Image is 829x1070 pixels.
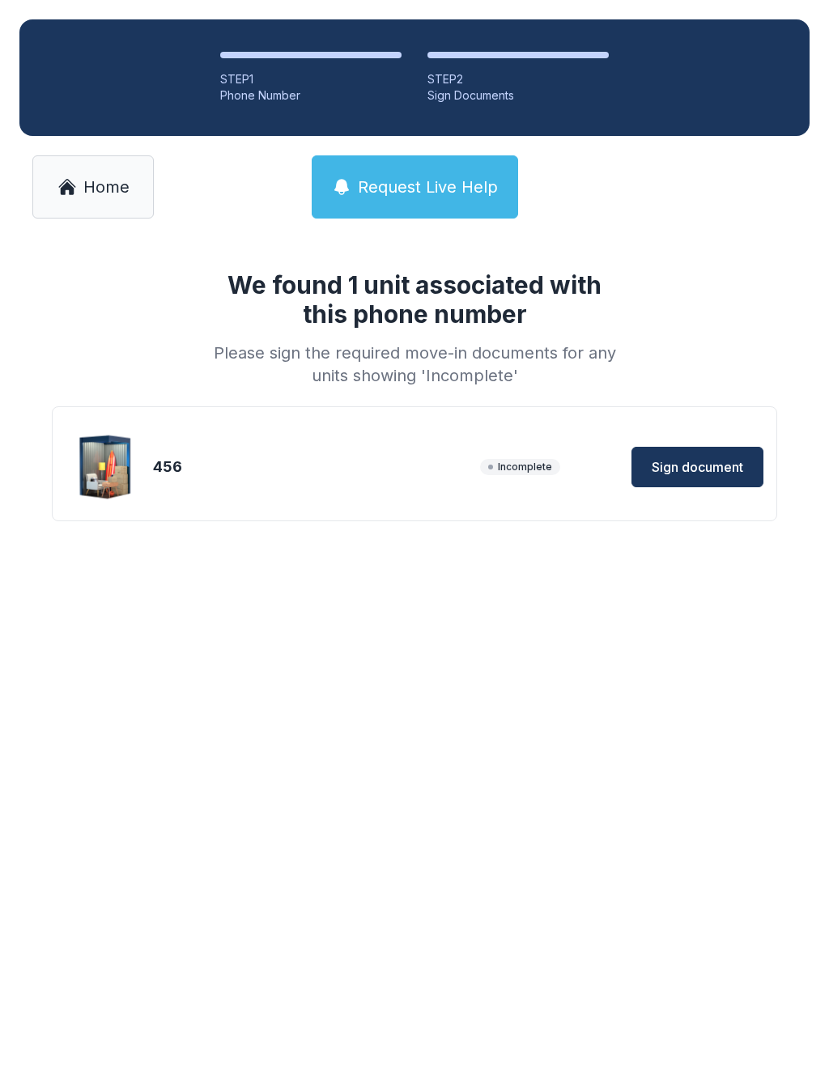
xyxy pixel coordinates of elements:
[427,71,609,87] div: STEP 2
[207,270,622,329] h1: We found 1 unit associated with this phone number
[207,342,622,387] div: Please sign the required move-in documents for any units showing 'Incomplete'
[220,87,402,104] div: Phone Number
[83,176,130,198] span: Home
[220,71,402,87] div: STEP 1
[153,456,474,478] div: 456
[427,87,609,104] div: Sign Documents
[652,457,743,477] span: Sign document
[480,459,560,475] span: Incomplete
[358,176,498,198] span: Request Live Help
